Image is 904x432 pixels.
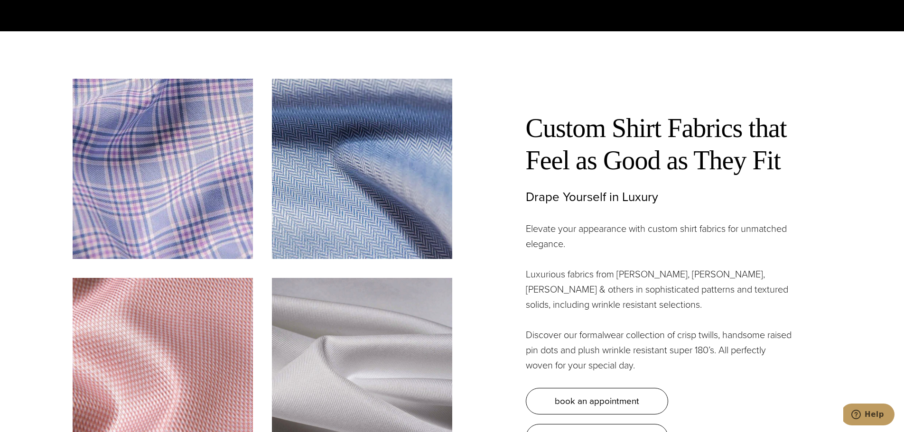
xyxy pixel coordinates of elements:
h2: Custom Shirt Fabrics that Feel as Good as They Fit [526,112,792,176]
p: Discover our formalwear collection of crisp twills, handsome raised pin dots and plush wrinkle re... [526,327,792,373]
img: Loro Piana light blue herringbone fabric swatch. [272,79,452,259]
iframe: Opens a widget where you can chat to one of our agents [843,404,895,427]
h3: Drape Yourself in Luxury [526,190,792,204]
img: Tomas Mason blue plaid fabric swatch. [73,79,253,259]
p: Elevate your appearance with custom shirt fabrics for unmatched elegance. [526,221,792,251]
span: book an appointment [555,394,639,408]
p: Luxurious fabrics from [PERSON_NAME], [PERSON_NAME], [PERSON_NAME] & others in sophisticated patt... [526,267,792,312]
a: book an appointment [526,388,668,414]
